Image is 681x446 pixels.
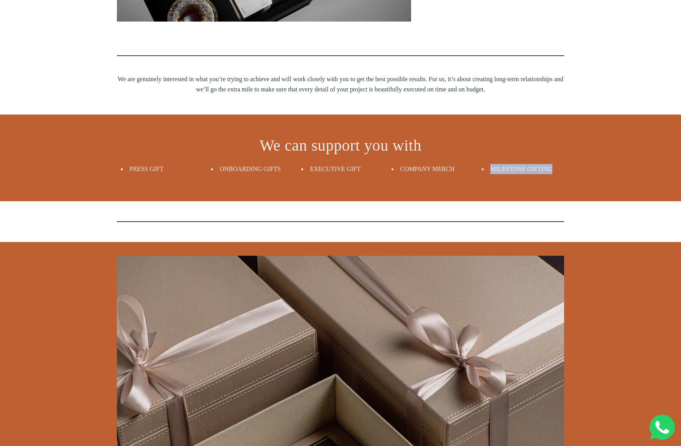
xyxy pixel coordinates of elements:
[220,166,281,172] span: ONBOARDING GIFTS
[310,166,361,172] span: EXECUTIVE GIFT
[260,137,422,154] span: We can support you with
[490,166,552,172] span: MILESTONE GIFTING
[224,65,261,71] span: Number of gifts
[400,166,455,172] span: COMPANY MERCH
[129,166,164,172] span: PRESS GIFT
[650,415,675,440] img: Whatsapp
[224,33,262,39] span: Company name
[117,74,564,94] span: We are genuinely interested in what you’re trying to achieve and will work closely with you to ge...
[224,1,249,7] span: Last name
